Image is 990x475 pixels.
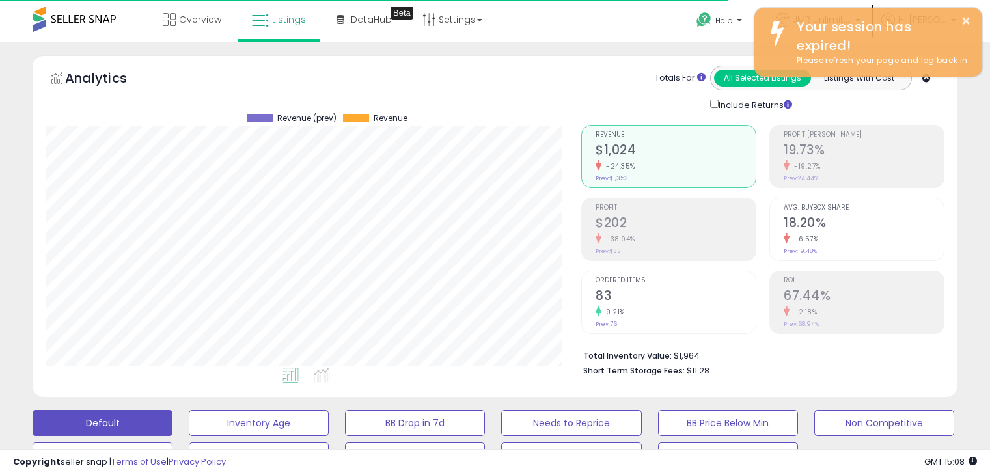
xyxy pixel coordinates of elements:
button: [PERSON_NAME]'s [658,442,798,468]
span: DataHub [351,13,392,26]
span: Help [715,15,733,26]
span: $11.28 [687,364,709,377]
span: Avg. Buybox Share [784,204,944,211]
button: 30 Day Decrease [501,442,641,468]
small: -19.27% [790,161,821,171]
b: Short Term Storage Fees: [583,365,685,376]
div: Tooltip anchor [391,7,413,20]
button: Needs to Reprice [501,410,641,436]
small: 9.21% [601,307,625,317]
span: Profit [596,204,756,211]
button: Non Competitive [814,410,954,436]
span: 2025-10-11 15:08 GMT [924,455,977,468]
h2: 67.44% [784,288,944,306]
span: Revenue [374,114,407,123]
strong: Copyright [13,455,61,468]
div: Your session has expired! [787,18,972,55]
h2: 19.73% [784,142,944,160]
div: seller snap | | [13,456,226,468]
span: ROI [784,277,944,284]
small: -24.35% [601,161,635,171]
h2: 18.20% [784,215,944,233]
span: Revenue [596,131,756,139]
button: Top Sellers [33,442,172,468]
button: × [961,13,971,29]
i: Get Help [696,12,712,28]
small: Prev: 19.48% [784,247,817,255]
small: Prev: 24.44% [784,174,818,182]
span: Overview [179,13,221,26]
small: Prev: $331 [596,247,623,255]
button: Inventory Age [189,410,329,436]
button: Default [33,410,172,436]
button: Listings With Cost [810,70,907,87]
span: Profit [PERSON_NAME] [784,131,944,139]
h5: Analytics [65,69,152,90]
b: Total Inventory Value: [583,350,672,361]
a: Help [686,2,755,42]
span: Listings [272,13,306,26]
button: Selling @ Max [189,442,329,468]
small: -38.94% [601,234,635,244]
small: Prev: 76 [596,320,617,328]
span: Ordered Items [596,277,756,284]
button: All Selected Listings [714,70,811,87]
li: $1,964 [583,347,935,362]
button: Items Being Repriced [345,442,485,468]
a: Privacy Policy [169,455,226,468]
small: -6.57% [790,234,818,244]
span: Revenue (prev) [277,114,337,123]
h2: 83 [596,288,756,306]
small: Prev: 68.94% [784,320,819,328]
button: BB Drop in 7d [345,410,485,436]
small: -2.18% [790,307,817,317]
h2: $1,024 [596,142,756,160]
a: Terms of Use [111,455,167,468]
button: BB Price Below Min [658,410,798,436]
div: Please refresh your page and log back in [787,55,972,67]
h2: $202 [596,215,756,233]
div: Totals For [655,72,706,85]
small: Prev: $1,353 [596,174,628,182]
div: Include Returns [700,97,808,112]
